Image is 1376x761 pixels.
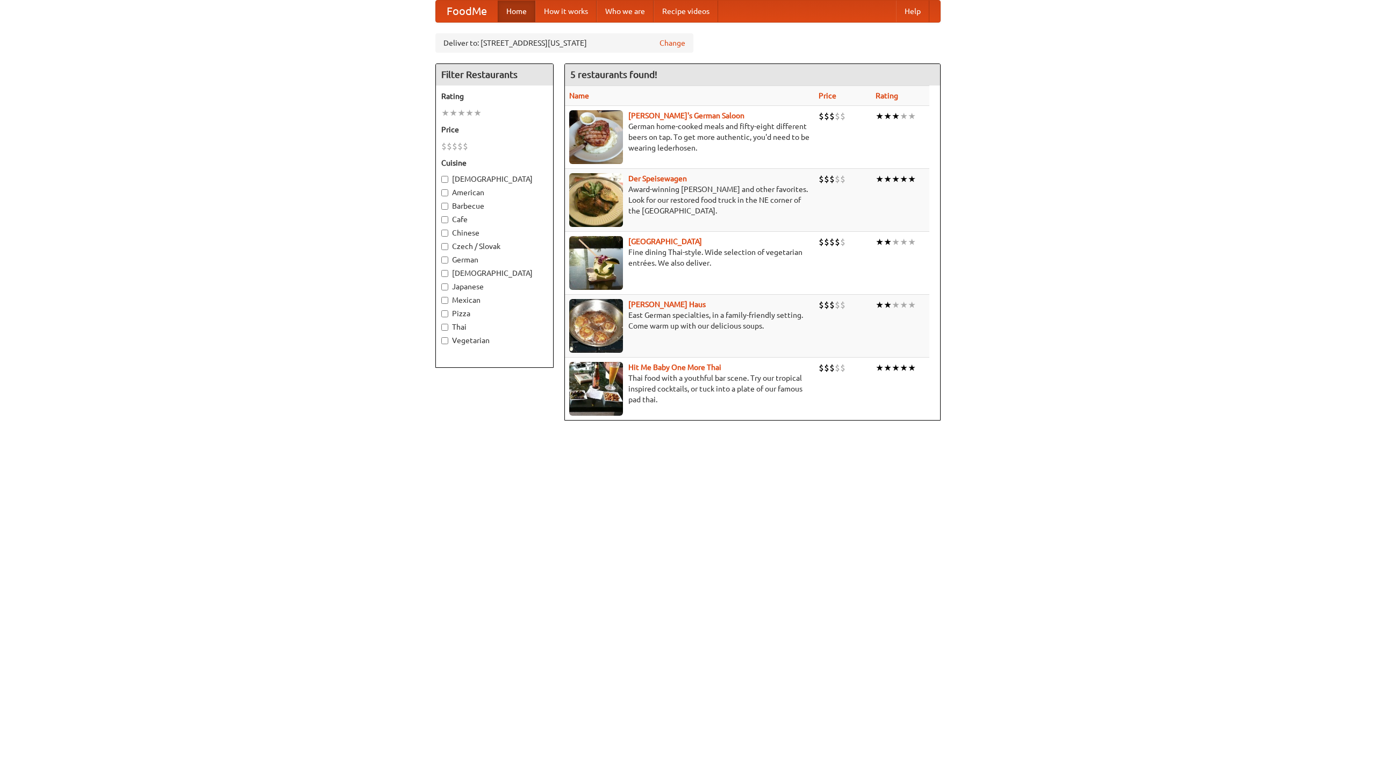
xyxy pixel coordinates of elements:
li: $ [824,236,829,248]
a: [GEOGRAPHIC_DATA] [628,237,702,246]
a: [PERSON_NAME]'s German Saloon [628,111,744,120]
label: Cafe [441,214,548,225]
ng-pluralize: 5 restaurants found! [570,69,657,80]
li: ★ [465,107,474,119]
h5: Price [441,124,548,135]
input: Japanese [441,283,448,290]
li: ★ [876,362,884,374]
img: babythai.jpg [569,362,623,416]
li: $ [840,299,845,311]
a: [PERSON_NAME] Haus [628,300,706,309]
li: ★ [884,362,892,374]
a: Der Speisewagen [628,174,687,183]
li: ★ [474,107,482,119]
input: German [441,257,448,264]
input: Chinese [441,230,448,237]
img: esthers.jpg [569,110,623,164]
li: ★ [449,107,457,119]
li: $ [819,236,824,248]
li: $ [835,362,840,374]
li: $ [819,173,824,185]
li: ★ [900,173,908,185]
label: Czech / Slovak [441,241,548,252]
li: ★ [876,299,884,311]
li: $ [835,299,840,311]
li: ★ [908,362,916,374]
a: Who we are [597,1,654,22]
input: Thai [441,324,448,331]
li: $ [840,110,845,122]
li: $ [452,140,457,152]
li: $ [824,110,829,122]
li: ★ [908,299,916,311]
li: $ [447,140,452,152]
li: ★ [892,362,900,374]
li: ★ [892,299,900,311]
li: $ [457,140,463,152]
a: Recipe videos [654,1,718,22]
li: ★ [892,110,900,122]
li: $ [463,140,468,152]
li: ★ [876,110,884,122]
img: satay.jpg [569,236,623,290]
h4: Filter Restaurants [436,64,553,86]
input: Mexican [441,297,448,304]
label: American [441,187,548,198]
li: $ [824,173,829,185]
li: $ [829,362,835,374]
label: Chinese [441,227,548,238]
input: Cafe [441,216,448,223]
input: Barbecue [441,203,448,210]
label: Vegetarian [441,335,548,346]
img: speisewagen.jpg [569,173,623,227]
li: ★ [892,236,900,248]
li: ★ [876,236,884,248]
li: $ [819,299,824,311]
li: $ [840,173,845,185]
label: Mexican [441,295,548,305]
li: ★ [900,362,908,374]
h5: Rating [441,91,548,102]
input: American [441,189,448,196]
label: Japanese [441,281,548,292]
img: kohlhaus.jpg [569,299,623,353]
p: Award-winning [PERSON_NAME] and other favorites. Look for our restored food truck in the NE corne... [569,184,810,216]
a: Home [498,1,535,22]
label: [DEMOGRAPHIC_DATA] [441,174,548,184]
label: Barbecue [441,201,548,211]
input: [DEMOGRAPHIC_DATA] [441,176,448,183]
input: Czech / Slovak [441,243,448,250]
li: ★ [884,173,892,185]
li: $ [835,110,840,122]
li: ★ [900,236,908,248]
a: Change [660,38,685,48]
label: Pizza [441,308,548,319]
a: How it works [535,1,597,22]
li: $ [819,110,824,122]
a: Hit Me Baby One More Thai [628,363,721,372]
li: ★ [441,107,449,119]
p: Thai food with a youthful bar scene. Try our tropical inspired cocktails, or tuck into a plate of... [569,373,810,405]
li: ★ [884,236,892,248]
li: $ [840,362,845,374]
label: German [441,254,548,265]
li: $ [824,299,829,311]
li: ★ [892,173,900,185]
label: [DEMOGRAPHIC_DATA] [441,268,548,279]
li: ★ [908,110,916,122]
input: [DEMOGRAPHIC_DATA] [441,270,448,277]
a: Rating [876,91,898,100]
input: Vegetarian [441,337,448,344]
li: ★ [884,299,892,311]
li: $ [819,362,824,374]
label: Thai [441,322,548,332]
li: $ [829,173,835,185]
a: Name [569,91,589,100]
li: $ [835,173,840,185]
li: ★ [908,173,916,185]
li: $ [835,236,840,248]
li: $ [829,110,835,122]
p: German home-cooked meals and fifty-eight different beers on tap. To get more authentic, you'd nee... [569,121,810,153]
